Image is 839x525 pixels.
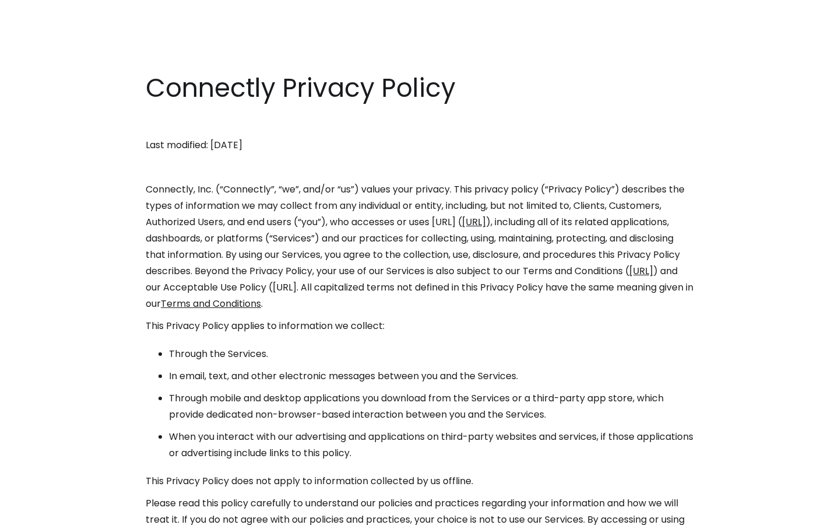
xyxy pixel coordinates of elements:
[146,115,693,131] p: ‍
[462,215,486,229] a: [URL]
[146,70,693,106] h1: Connectly Privacy Policy
[169,368,693,384] li: In email, text, and other electronic messages between you and the Services.
[169,390,693,423] li: Through mobile and desktop applications you download from the Services or a third-party app store...
[146,181,693,312] p: Connectly, Inc. (“Connectly”, “we”, and/or “us”) values your privacy. This privacy policy (“Priva...
[146,159,693,176] p: ‍
[146,137,693,153] p: Last modified: [DATE]
[169,346,693,362] li: Through the Services.
[146,318,693,334] p: This Privacy Policy applies to information we collect:
[169,429,693,461] li: When you interact with our advertising and applications on third-party websites and services, if ...
[629,264,653,278] a: [URL]
[146,473,693,489] p: This Privacy Policy does not apply to information collected by us offline.
[161,297,261,310] a: Terms and Conditions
